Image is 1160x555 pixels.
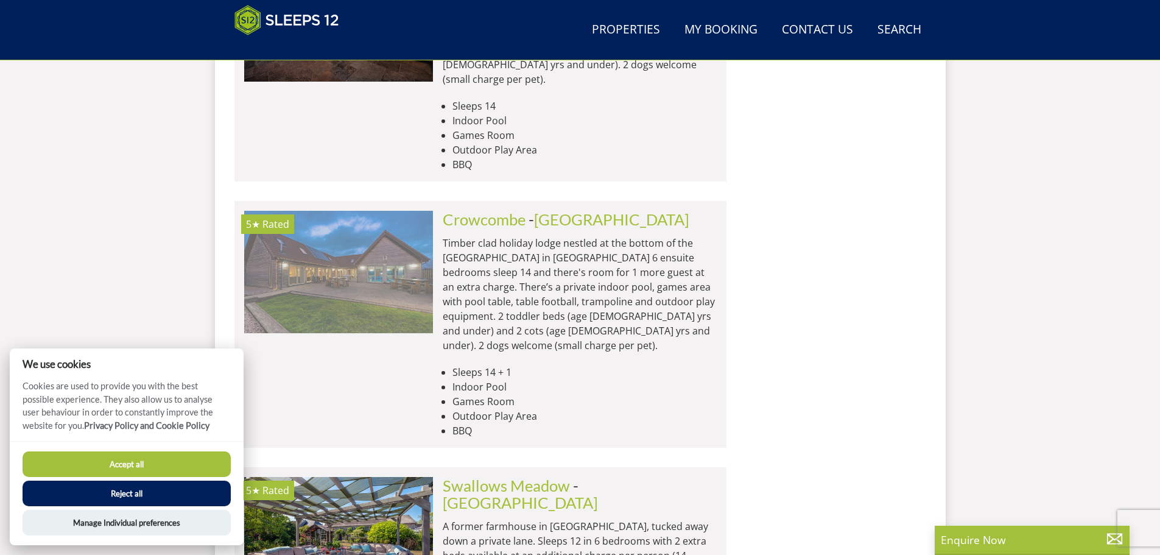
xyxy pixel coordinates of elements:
button: Manage Individual preferences [23,510,231,536]
li: Outdoor Play Area [452,409,717,423]
li: BBQ [452,157,717,172]
iframe: Customer reviews powered by Trustpilot [228,43,356,53]
span: - [443,476,598,512]
li: Indoor Pool [452,113,717,128]
a: Privacy Policy and Cookie Policy [84,420,209,431]
a: [GEOGRAPHIC_DATA] [443,493,598,512]
span: Swallows Meadow has a 5 star rating under the Quality in Tourism Scheme [246,484,260,497]
a: Properties [587,16,665,44]
li: Indoor Pool [452,380,717,394]
li: Outdoor Play Area [452,143,717,157]
span: Rated [262,217,289,231]
a: Swallows Meadow [443,476,570,495]
p: Timber clad holiday lodge nestled at the bottom of the [GEOGRAPHIC_DATA] in [GEOGRAPHIC_DATA] 6 e... [443,236,717,353]
img: Sleeps 12 [234,5,339,35]
a: [GEOGRAPHIC_DATA] [534,210,689,228]
button: Accept all [23,451,231,477]
a: Contact Us [777,16,858,44]
a: Search [873,16,926,44]
p: Enquire Now [941,532,1123,548]
span: - [529,210,689,228]
li: Sleeps 14 [452,99,717,113]
span: Crowcombe has a 5 star rating under the Quality in Tourism Scheme [246,217,260,231]
a: 5★ Rated [244,211,433,333]
p: Cookies are used to provide you with the best possible experience. They also allow us to analyse ... [10,380,244,441]
h2: We use cookies [10,358,244,370]
li: Games Room [452,128,717,143]
li: BBQ [452,423,717,438]
button: Reject all [23,481,231,506]
a: My Booking [680,16,762,44]
li: Games Room [452,394,717,409]
span: Rated [262,484,289,497]
a: Crowcombe [443,210,526,228]
li: Sleeps 14 + 1 [452,365,717,380]
img: crowcombe-somerset-groups-2-dusk.original.jpg [244,211,433,333]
